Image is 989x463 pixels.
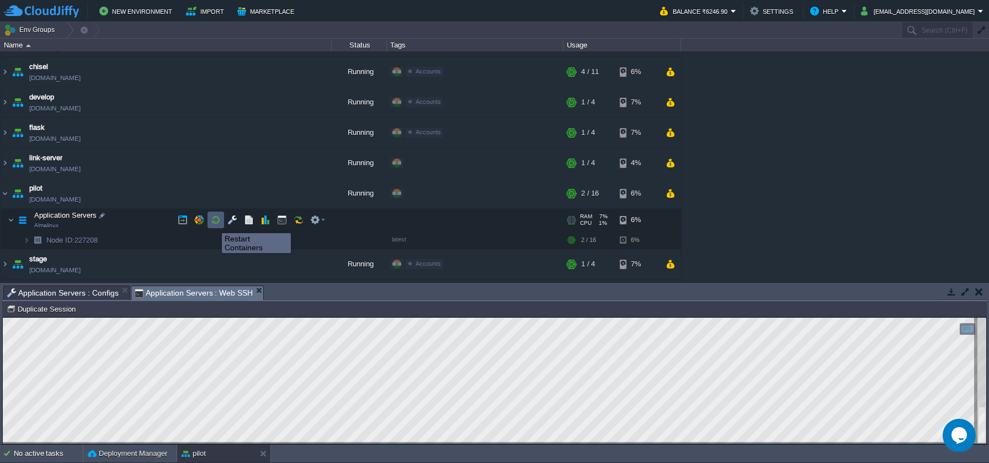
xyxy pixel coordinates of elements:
[10,178,25,208] img: AMDAwAAAACH5BAEAAAAALAAAAAABAAEAAAICRAEAOw==
[581,178,599,208] div: 2 / 16
[597,213,608,220] span: 7%
[182,448,206,459] button: pilot
[332,57,387,87] div: Running
[29,194,81,205] a: [DOMAIN_NAME]
[660,4,731,18] button: Balance ₹6246.90
[581,57,599,87] div: 4 / 11
[14,445,83,462] div: No active tasks
[620,249,656,279] div: 7%
[416,98,441,105] span: Accounts
[7,286,119,299] span: Application Servers : Configs
[1,178,9,208] img: AMDAwAAAACH5BAEAAAAALAAAAAABAAEAAAICRAEAOw==
[33,211,98,220] span: Application Servers
[1,249,9,279] img: AMDAwAAAACH5BAEAAAAALAAAAAABAAEAAAICRAEAOw==
[1,87,9,117] img: AMDAwAAAACH5BAEAAAAALAAAAAABAAEAAAICRAEAOw==
[620,209,656,231] div: 6%
[581,87,595,117] div: 1 / 4
[332,178,387,208] div: Running
[1,39,331,51] div: Name
[620,178,656,208] div: 6%
[29,103,81,114] a: [DOMAIN_NAME]
[186,4,227,18] button: Import
[580,213,592,220] span: RAM
[10,87,25,117] img: AMDAwAAAACH5BAEAAAAALAAAAAABAAEAAAICRAEAOw==
[416,260,441,267] span: Accounts
[620,280,656,309] div: 4%
[1,280,9,309] img: AMDAwAAAACH5BAEAAAAALAAAAAABAAEAAAICRAEAOw==
[581,280,599,309] div: 0 / 10
[861,4,978,18] button: [EMAIL_ADDRESS][DOMAIN_NAME]
[7,304,79,314] button: Duplicate Session
[332,280,387,309] div: Stopped
[392,236,406,243] span: latest
[135,286,253,300] span: Application Servers : Web SSH
[46,236,75,244] span: Node ID:
[1,148,9,178] img: AMDAwAAAACH5BAEAAAAALAAAAAABAAEAAAICRAEAOw==
[620,57,656,87] div: 6%
[4,22,59,38] button: Env Groups
[29,254,47,265] a: stage
[26,44,31,47] img: AMDAwAAAACH5BAEAAAAALAAAAAABAAEAAAICRAEAOw==
[1,57,9,87] img: AMDAwAAAACH5BAEAAAAALAAAAAABAAEAAAICRAEAOw==
[416,68,441,75] span: Accounts
[29,133,81,144] a: [DOMAIN_NAME]
[29,152,62,164] a: link-server
[29,183,42,194] a: pilot
[620,87,656,117] div: 7%
[581,231,596,249] div: 2 / 16
[88,448,167,459] button: Deployment Manager
[23,231,30,249] img: AMDAwAAAACH5BAEAAAAALAAAAAABAAEAAAICRAEAOw==
[4,4,79,18] img: CloudJiffy
[332,249,387,279] div: Running
[99,4,176,18] button: New Environment
[387,39,563,51] div: Tags
[29,122,45,133] a: flask
[29,92,54,103] a: develop
[416,129,441,135] span: Accounts
[620,148,656,178] div: 4%
[620,231,656,249] div: 6%
[8,209,14,231] img: AMDAwAAAACH5BAEAAAAALAAAAAABAAEAAAICRAEAOw==
[10,148,25,178] img: AMDAwAAAACH5BAEAAAAALAAAAAABAAEAAAICRAEAOw==
[580,220,592,227] span: CPU
[45,235,99,245] span: 227208
[45,235,99,245] a: Node ID:227208
[29,164,81,175] a: [DOMAIN_NAME]
[332,118,387,148] div: Running
[564,39,680,51] div: Usage
[29,61,48,72] a: chisel
[10,249,25,279] img: AMDAwAAAACH5BAEAAAAALAAAAAABAAEAAAICRAEAOw==
[34,222,59,229] span: Almalinux
[581,148,595,178] div: 1 / 4
[33,211,98,219] a: Application ServersAlmalinux
[581,249,595,279] div: 1 / 4
[10,118,25,148] img: AMDAwAAAACH5BAEAAAAALAAAAAABAAEAAAICRAEAOw==
[10,57,25,87] img: AMDAwAAAACH5BAEAAAAALAAAAAABAAEAAAICRAEAOw==
[810,4,842,18] button: Help
[1,118,9,148] img: AMDAwAAAACH5BAEAAAAALAAAAAABAAEAAAICRAEAOw==
[332,87,387,117] div: Running
[225,234,288,252] div: Restart Сontainers
[29,265,81,276] a: [DOMAIN_NAME]
[10,280,25,309] img: AMDAwAAAACH5BAEAAAAALAAAAAABAAEAAAICRAEAOw==
[332,148,387,178] div: Running
[29,72,81,83] a: [DOMAIN_NAME]
[237,4,297,18] button: Marketplace
[15,209,30,231] img: AMDAwAAAACH5BAEAAAAALAAAAAABAAEAAAICRAEAOw==
[332,39,386,51] div: Status
[750,4,796,18] button: Settings
[581,118,595,148] div: 1 / 4
[620,118,656,148] div: 7%
[30,231,45,249] img: AMDAwAAAACH5BAEAAAAALAAAAAABAAEAAAICRAEAOw==
[943,419,978,452] iframe: chat widget
[596,220,607,227] span: 1%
